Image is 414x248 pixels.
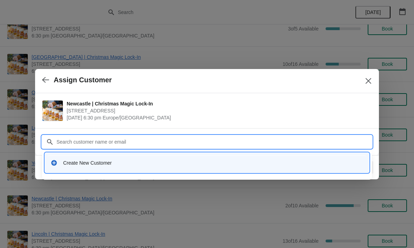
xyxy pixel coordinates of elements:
span: Newcastle | Christmas Magic Lock-In [67,100,368,107]
div: Create New Customer [63,159,363,166]
input: Search customer name or email [56,136,372,148]
img: Newcastle | Christmas Magic Lock-In | 123 Grainger Street, Newcastle upon Tyne NE1 5AE, UK | Nove... [42,101,63,121]
button: Close [362,75,375,87]
h2: Assign Customer [54,76,112,84]
span: [STREET_ADDRESS] [67,107,368,114]
span: [DATE] 6:30 pm Europe/[GEOGRAPHIC_DATA] [67,114,368,121]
